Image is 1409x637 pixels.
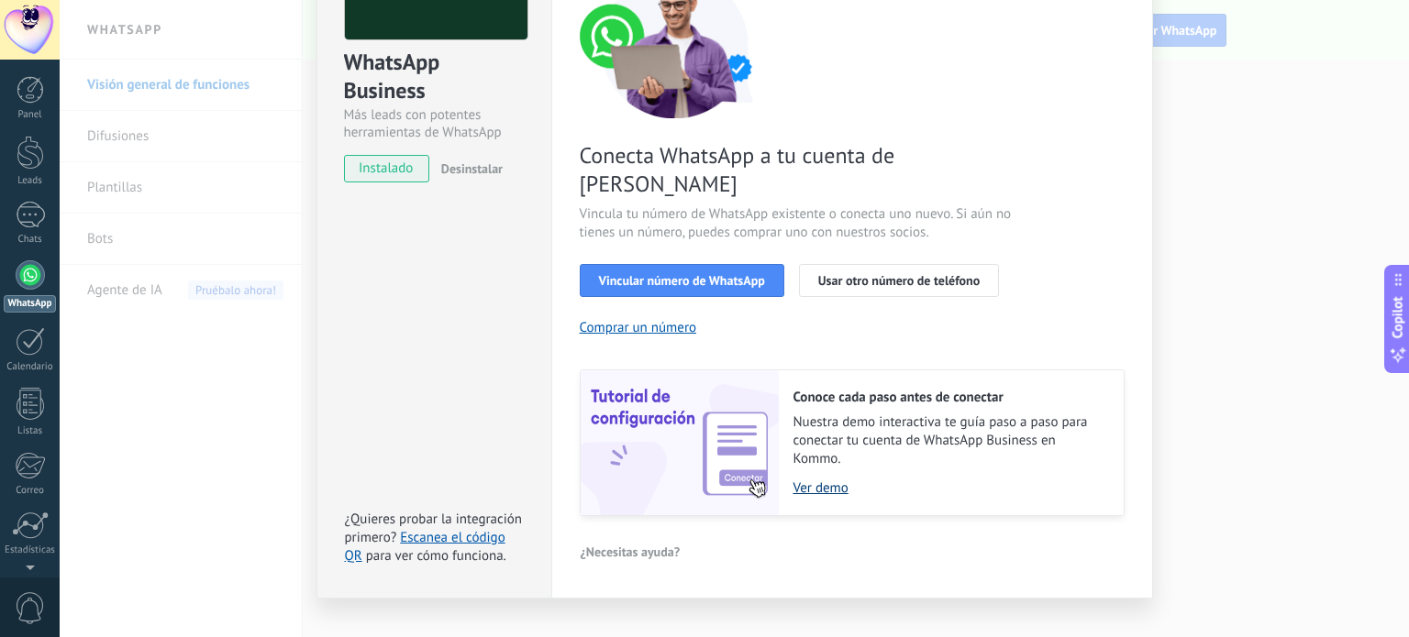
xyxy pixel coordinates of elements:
[580,141,1016,198] span: Conecta WhatsApp a tu cuenta de [PERSON_NAME]
[345,529,505,565] a: Escanea el código QR
[793,389,1105,406] h2: Conoce cada paso antes de conectar
[4,109,57,121] div: Panel
[4,175,57,187] div: Leads
[4,295,56,313] div: WhatsApp
[345,511,523,546] span: ¿Quieres probar la integración primero?
[793,479,1105,497] a: Ver demo
[580,205,1016,242] span: Vincula tu número de WhatsApp existente o conecta uno nuevo. Si aún no tienes un número, puedes c...
[580,264,784,297] button: Vincular número de WhatsApp
[4,234,57,246] div: Chats
[4,425,57,437] div: Listas
[345,155,428,182] span: instalado
[4,361,57,373] div: Calendario
[344,48,525,106] div: WhatsApp Business
[4,485,57,497] div: Correo
[793,413,1105,468] span: Nuestra demo interactiva te guía paso a paso para conectar tu cuenta de WhatsApp Business en Kommo.
[599,274,765,287] span: Vincular número de WhatsApp
[581,545,681,558] span: ¿Necesitas ayuda?
[580,538,682,566] button: ¿Necesitas ayuda?
[818,274,980,287] span: Usar otro número de teléfono
[366,547,506,565] span: para ver cómo funciona.
[344,106,525,141] div: Más leads con potentes herramientas de WhatsApp
[799,264,999,297] button: Usar otro número de teléfono
[4,544,57,556] div: Estadísticas
[441,160,503,177] span: Desinstalar
[580,319,697,336] button: Comprar un número
[434,155,503,182] button: Desinstalar
[1389,296,1407,338] span: Copilot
